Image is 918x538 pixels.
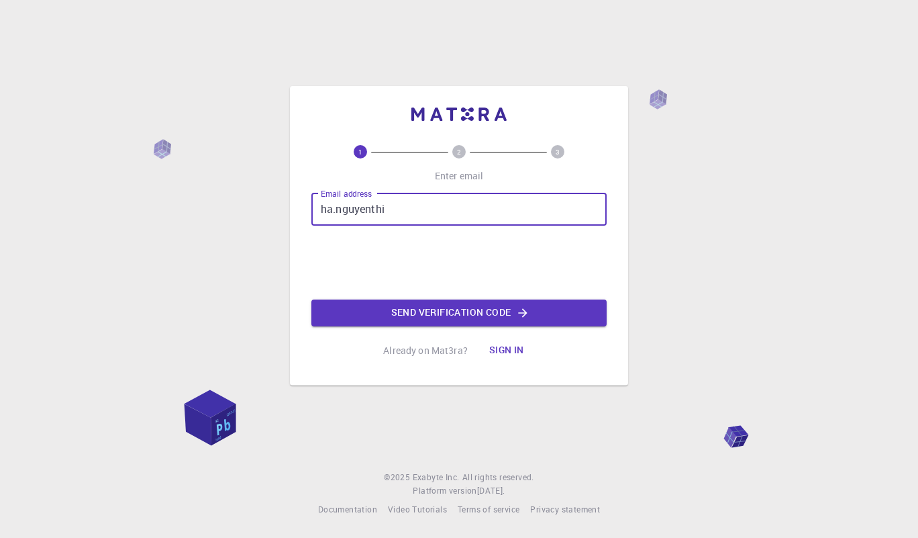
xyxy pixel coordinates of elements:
p: Enter email [435,169,484,183]
text: 3 [556,147,560,156]
span: Exabyte Inc. [413,472,460,482]
span: © 2025 [384,471,412,484]
span: Video Tutorials [388,504,447,514]
a: Privacy statement [530,503,600,517]
a: [DATE]. [477,484,505,498]
span: [DATE] . [477,485,505,496]
text: 1 [358,147,362,156]
button: Sign in [478,337,535,364]
span: Documentation [318,504,377,514]
a: Video Tutorials [388,503,447,517]
span: Privacy statement [530,504,600,514]
iframe: reCAPTCHA [357,236,561,289]
span: Platform version [413,484,476,498]
button: Send verification code [311,300,607,326]
a: Terms of service [458,503,519,517]
label: Email address [321,188,372,199]
text: 2 [457,147,461,156]
span: Terms of service [458,504,519,514]
p: Already on Mat3ra? [383,344,468,357]
span: All rights reserved. [462,471,534,484]
a: Documentation [318,503,377,517]
a: Exabyte Inc. [413,471,460,484]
